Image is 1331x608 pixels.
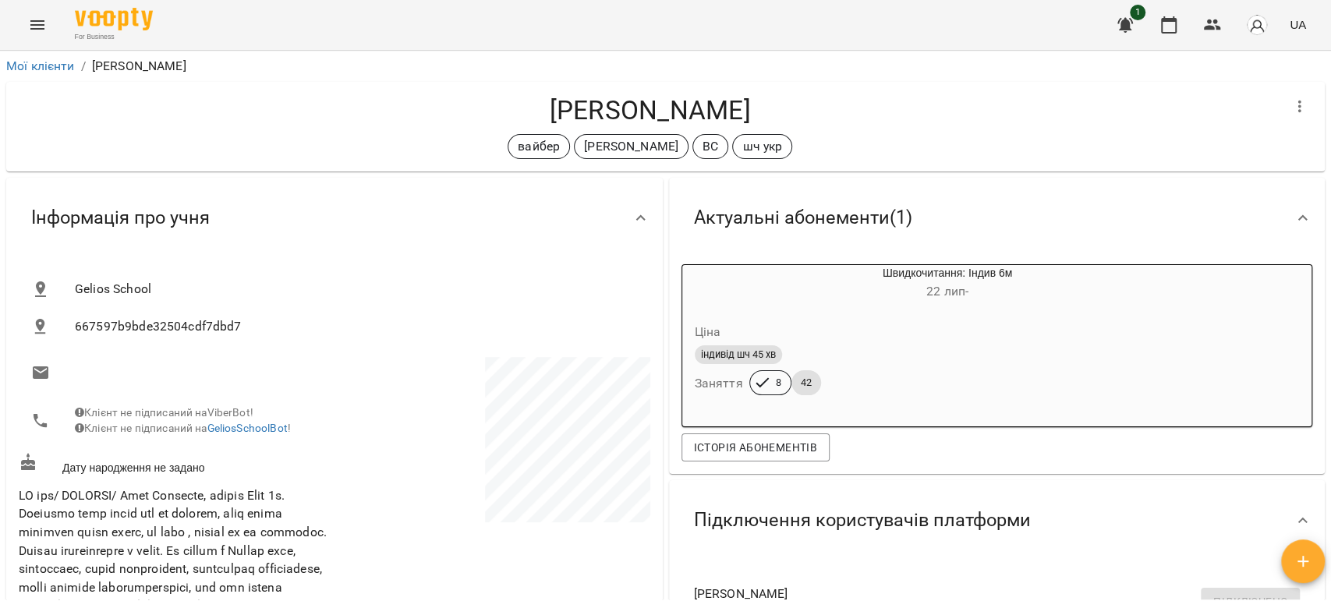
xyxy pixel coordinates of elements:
p: шч укр [742,137,782,156]
div: вайбер [508,134,570,159]
button: Menu [19,6,56,44]
div: ВС [692,134,728,159]
h4: [PERSON_NAME] [19,94,1281,126]
span: 8 [766,376,791,390]
span: 1 [1130,5,1145,20]
h6: Ціна [695,321,721,343]
span: For Business [75,32,153,42]
img: Voopty Logo [75,8,153,30]
button: Історія абонементів [681,433,830,461]
span: 42 [791,376,821,390]
div: Дату народження не задано [16,450,335,479]
button: UA [1283,10,1312,39]
div: Швидкочитання: Індив 6м [682,265,757,302]
button: Швидкочитання: Індив 6м22 лип- Цінаіндивід шч 45 хвЗаняття842 [682,265,1138,414]
span: 22 лип - [926,284,968,299]
span: 667597b9bde32504cdf7dbd7 [75,317,638,336]
span: UA [1290,16,1306,33]
li: / [81,57,86,76]
span: Актуальні абонементи ( 1 ) [694,206,912,230]
span: [PERSON_NAME] [694,585,1276,603]
p: ВС [703,137,718,156]
a: GeliosSchoolBot [207,422,288,434]
span: Інформація про учня [31,206,210,230]
p: [PERSON_NAME] [584,137,678,156]
p: [PERSON_NAME] [92,57,186,76]
span: Клієнт не підписаний на ViberBot! [75,406,253,419]
span: Історія абонементів [694,438,817,457]
span: індивід шч 45 хв [695,348,782,362]
h6: Заняття [695,373,743,394]
div: [PERSON_NAME] [574,134,689,159]
div: Актуальні абонементи(1) [669,178,1326,258]
div: шч укр [732,134,792,159]
div: Швидкочитання: Індив 6м [757,265,1138,302]
span: Клієнт не підписаний на ! [75,422,291,434]
nav: breadcrumb [6,57,1325,76]
div: Інформація про учня [6,178,663,258]
span: Gelios School [75,280,638,299]
span: Підключення користувачів платформи [694,508,1031,532]
p: вайбер [518,137,560,156]
img: avatar_s.png [1246,14,1268,36]
a: Мої клієнти [6,58,75,73]
div: Підключення користувачів платформи [669,480,1326,560]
